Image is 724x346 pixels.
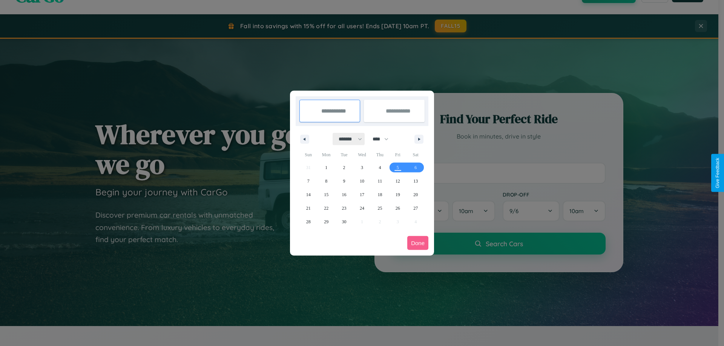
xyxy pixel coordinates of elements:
span: 8 [325,174,327,188]
span: 19 [396,188,400,201]
span: 23 [342,201,347,215]
span: 10 [360,174,364,188]
span: 20 [413,188,418,201]
button: 12 [389,174,406,188]
span: 7 [307,174,310,188]
span: 26 [396,201,400,215]
span: 3 [361,161,363,174]
button: 5 [389,161,406,174]
button: 15 [317,188,335,201]
span: 11 [378,174,382,188]
button: 9 [335,174,353,188]
button: 6 [407,161,425,174]
button: 27 [407,201,425,215]
button: 13 [407,174,425,188]
button: 10 [353,174,371,188]
button: 29 [317,215,335,229]
span: 14 [306,188,311,201]
span: Sun [299,149,317,161]
button: 17 [353,188,371,201]
span: 17 [360,188,364,201]
span: 27 [413,201,418,215]
button: 26 [389,201,406,215]
button: 19 [389,188,406,201]
span: Mon [317,149,335,161]
button: 30 [335,215,353,229]
button: 28 [299,215,317,229]
button: 16 [335,188,353,201]
span: 9 [343,174,345,188]
button: Done [407,236,428,250]
div: Give Feedback [715,158,720,188]
button: 8 [317,174,335,188]
span: 25 [377,201,382,215]
span: Wed [353,149,371,161]
button: 4 [371,161,389,174]
button: 18 [371,188,389,201]
span: 29 [324,215,328,229]
span: 21 [306,201,311,215]
span: 16 [342,188,347,201]
span: Thu [371,149,389,161]
span: 15 [324,188,328,201]
button: 22 [317,201,335,215]
button: 2 [335,161,353,174]
span: 5 [397,161,399,174]
button: 21 [299,201,317,215]
button: 24 [353,201,371,215]
span: 13 [413,174,418,188]
span: 12 [396,174,400,188]
button: 1 [317,161,335,174]
button: 3 [353,161,371,174]
span: 28 [306,215,311,229]
button: 11 [371,174,389,188]
button: 7 [299,174,317,188]
span: Tue [335,149,353,161]
span: 22 [324,201,328,215]
button: 23 [335,201,353,215]
button: 25 [371,201,389,215]
button: 14 [299,188,317,201]
span: 4 [379,161,381,174]
button: 20 [407,188,425,201]
span: Sat [407,149,425,161]
span: 6 [414,161,417,174]
span: 30 [342,215,347,229]
span: Fri [389,149,406,161]
span: 2 [343,161,345,174]
span: 1 [325,161,327,174]
span: 24 [360,201,364,215]
span: 18 [377,188,382,201]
